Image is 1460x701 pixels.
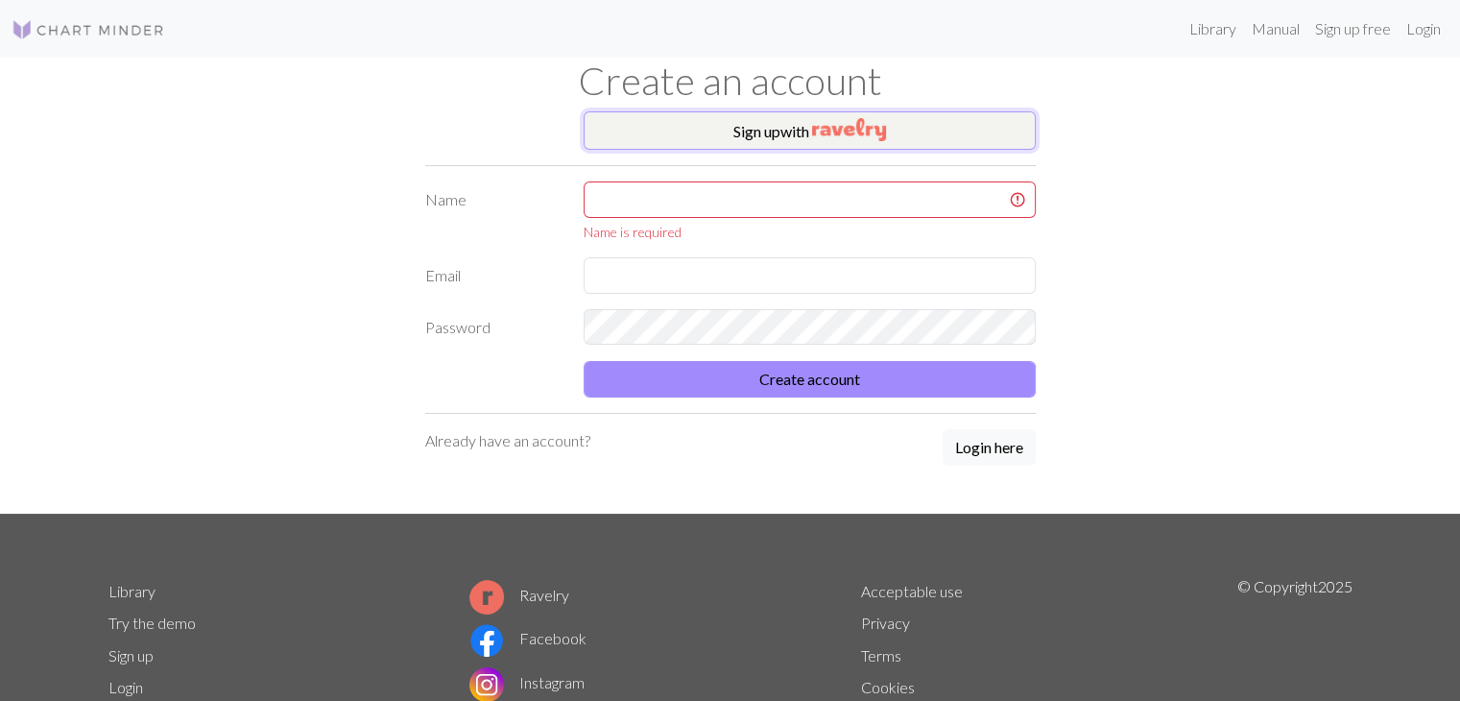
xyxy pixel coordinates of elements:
[812,118,886,141] img: Ravelry
[469,623,504,658] img: Facebook logo
[97,58,1364,104] h1: Create an account
[1244,10,1307,48] a: Manual
[861,646,901,665] a: Terms
[1307,10,1399,48] a: Sign up free
[861,582,963,600] a: Acceptable use
[861,678,915,696] a: Cookies
[584,222,1036,242] div: Name is required
[12,18,165,41] img: Logo
[108,614,196,632] a: Try the demo
[469,586,569,604] a: Ravelry
[108,646,154,665] a: Sign up
[425,429,590,452] p: Already have an account?
[108,678,143,696] a: Login
[108,582,156,600] a: Library
[414,257,572,294] label: Email
[861,614,910,632] a: Privacy
[469,673,585,691] a: Instagram
[414,181,572,242] label: Name
[943,429,1036,466] button: Login here
[943,429,1036,468] a: Login here
[1399,10,1448,48] a: Login
[1182,10,1244,48] a: Library
[584,111,1036,150] button: Sign upwith
[469,629,586,647] a: Facebook
[584,361,1036,398] button: Create account
[414,309,572,346] label: Password
[469,580,504,615] img: Ravelry logo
